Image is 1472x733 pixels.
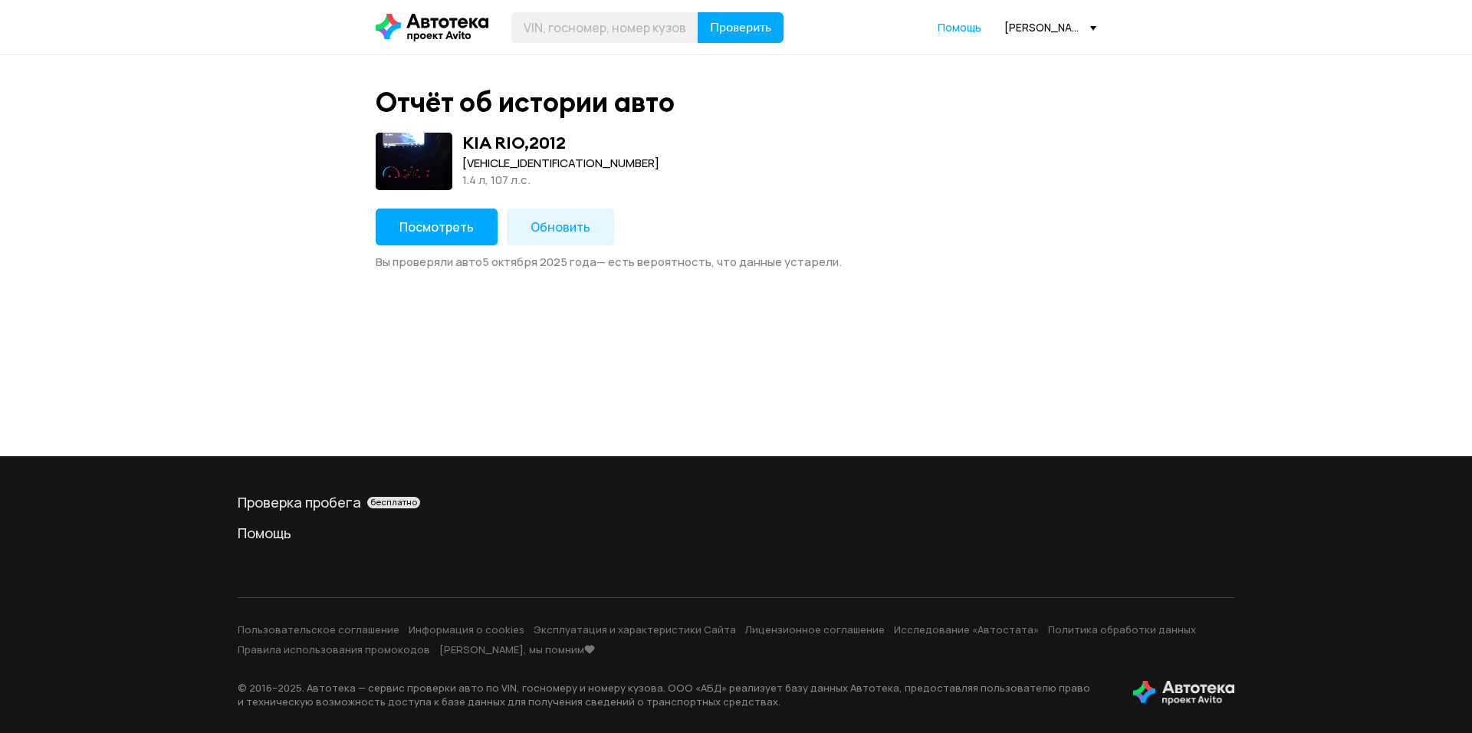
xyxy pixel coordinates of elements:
[399,219,474,235] span: Посмотреть
[1133,681,1234,705] img: tWS6KzJlK1XUpy65r7uaHVIs4JI6Dha8Nraz9T2hA03BhoCc4MtbvZCxBLwJIh+mQSIAkLBJpqMoKVdP8sONaFJLCz6I0+pu7...
[370,497,417,508] span: бесплатно
[238,493,1234,511] a: Проверка пробегабесплатно
[938,20,981,35] a: Помощь
[238,493,1234,511] div: Проверка пробега
[710,21,771,34] span: Проверить
[1048,623,1196,636] a: Политика обработки данных
[531,219,590,235] span: Обновить
[534,623,736,636] a: Эксплуатация и характеристики Сайта
[376,255,1096,270] div: Вы проверяли авто 5 октября 2025 года — есть вероятность, что данные устарели.
[511,12,698,43] input: VIN, госномер, номер кузова
[462,172,659,189] div: 1.4 л, 107 л.c.
[1004,20,1096,35] div: [PERSON_NAME][EMAIL_ADDRESS][DOMAIN_NAME]
[238,681,1109,708] p: © 2016– 2025 . Автотека — сервис проверки авто по VIN, госномеру и номеру кузова. ООО «АБД» реали...
[698,12,784,43] button: Проверить
[238,524,1234,542] a: Помощь
[894,623,1039,636] a: Исследование «Автостата»
[462,133,566,153] div: KIA RIO , 2012
[745,623,885,636] a: Лицензионное соглашение
[462,155,659,172] div: [VEHICLE_IDENTIFICATION_NUMBER]
[409,623,524,636] a: Информация о cookies
[439,643,595,656] a: [PERSON_NAME], мы помним
[507,209,614,245] button: Обновить
[238,623,399,636] a: Пользовательское соглашение
[376,86,675,119] div: Отчёт об истории авто
[938,20,981,35] span: Помощь
[238,643,430,656] a: Правила использования промокодов
[376,209,498,245] button: Посмотреть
